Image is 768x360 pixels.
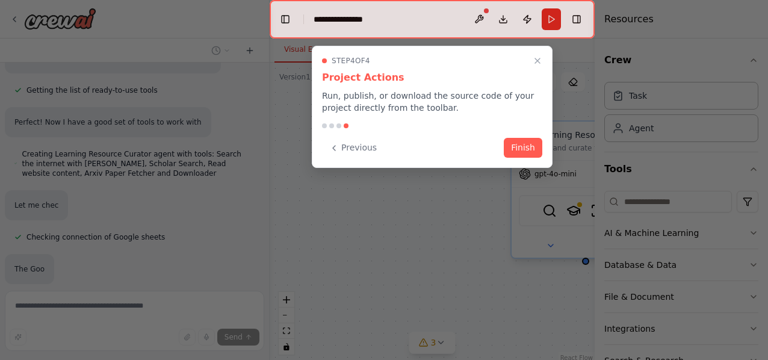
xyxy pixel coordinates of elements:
button: Finish [504,138,542,158]
h3: Project Actions [322,70,542,85]
button: Previous [322,138,384,158]
button: Close walkthrough [530,54,545,68]
span: Step 4 of 4 [332,56,370,66]
button: Hide left sidebar [277,11,294,28]
p: Run, publish, or download the source code of your project directly from the toolbar. [322,90,542,114]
